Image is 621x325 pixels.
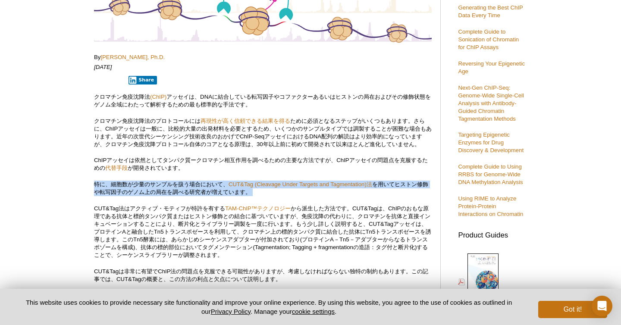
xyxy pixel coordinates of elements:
[458,131,524,153] a: Targeting Epigenetic Enzymes for Drug Discovery & Development
[94,156,432,172] p: ChIPアッセイは依然としてタンパク質ークロマチン相互作用を調べるための主要な方法ですが、ChIPアッセイの問題点を克服するための が開発されています。
[94,64,112,70] em: [DATE]
[94,268,432,283] p: CUT&Tagは非常に有望でChIP法の問題点を克服できる可能性がありますが、考慮しなければならない独特の制約もあります。この記事では、CUT&Tagの概要と、この方法の利点と欠点について説明します。
[150,94,166,100] a: (ChIP)
[225,205,291,212] a: TAM-ChIP™テクノロジー
[292,308,335,315] button: cookie settings
[458,253,516,312] a: Epigenetics Products& Services
[458,163,523,185] a: Complete Guide to Using RRBS for Genome-Wide DNA Methylation Analysis
[458,4,523,19] a: Generating the Best ChIP Data Every Time
[129,76,157,84] button: Share
[538,301,607,318] button: Got it!
[467,253,499,293] img: Epi_brochure_140604_cover_web_70x200
[94,117,432,148] p: クロマチン免疫沈降法のプロトコールには ために必須となるステップがいくつもあります。さらに、ChIPアッセイは一般に、比較的大量の出発材料を必要とするため、いくつかのサンプルタイプでは調製するこ...
[94,181,432,196] p: 特に、細胞数が少量のサンプルを扱う場合において、 を用いてヒストン修飾や転写因子のゲノム上の局在を調べる研究者が増えています。
[94,205,432,259] p: CUT&Tag法はアクティブ・モティフが特許を有する から派生した方法です。CUT&Tagは、ChIPのおもな原理である抗体と標的タンパク質またはヒストン修飾との結合に基づいていますが、免疫沈降...
[458,195,523,217] a: Using RIME to Analyze Protein-Protein Interactions on Chromatin
[458,227,527,239] h3: Product Guides
[94,93,432,109] p: クロマチン免疫沈降法 アッセイは、DNAに結合している転写因子やコファクターあるいはヒストンの局在およびその修飾状態をゲノム全域にわたって解析するための最も標準的な手法です。
[458,60,525,75] a: Reversing Your Epigenetic Age
[94,53,432,61] p: By
[229,181,372,187] a: CUT&Tag (Cleavage Under Targets and Tagmentation)法
[592,296,612,316] div: Open Intercom Messenger
[211,308,251,315] a: Privacy Policy
[94,75,122,84] iframe: X Post Button
[100,54,165,60] a: [PERSON_NAME], Ph.D.
[458,28,519,50] a: Complete Guide to Sonication of Chromatin for ChIP Assays
[14,298,524,316] p: This website uses cookies to provide necessary site functionality and improve your online experie...
[201,118,290,124] a: 再現性が高く信頼できる結果を得る
[105,165,128,171] a: 代替手段
[458,84,524,122] a: Next-Gen ChIP-Seq: Genome-Wide Single-Cell Analysis with Antibody-Guided Chromatin Tagmentation M...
